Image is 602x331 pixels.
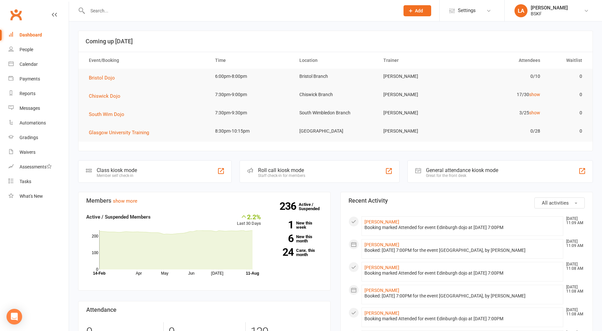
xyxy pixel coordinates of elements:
[364,293,560,299] div: Booked: [DATE] 7:00PM for the event [GEOGRAPHIC_DATA], by [PERSON_NAME]
[20,91,35,96] div: Reports
[563,217,584,225] time: [DATE] 11:09 AM
[280,201,299,211] strong: 236
[364,225,560,230] div: Booking marked Attended for event Edinburgh dojo at [DATE] 7:00PM
[563,239,584,248] time: [DATE] 11:09 AM
[8,189,69,204] a: What's New
[89,74,119,82] button: Bristol Dojo
[426,173,498,178] div: Great for the front desk
[349,197,585,204] h3: Recent Activity
[271,235,322,243] a: 6New this month
[294,87,378,102] td: Chiswick Branch
[20,164,52,169] div: Assessments
[8,116,69,130] a: Automations
[563,285,584,294] time: [DATE] 11:08 AM
[299,197,327,216] a: 236Active / Suspended
[258,173,305,178] div: Staff check-in for members
[20,194,43,199] div: What's New
[462,69,546,84] td: 0/10
[97,173,137,178] div: Member self check-in
[20,76,40,81] div: Payments
[531,11,568,17] div: BSKF
[8,174,69,189] a: Tasks
[529,92,540,97] a: show
[563,308,584,316] time: [DATE] 11:08 AM
[377,87,462,102] td: [PERSON_NAME]
[86,214,151,220] strong: Active / Suspended Members
[209,105,294,121] td: 7:30pm-9:30pm
[534,197,585,209] button: All activities
[89,130,149,136] span: Glasgow University Training
[8,72,69,86] a: Payments
[531,5,568,11] div: [PERSON_NAME]
[415,8,423,13] span: Add
[20,32,42,37] div: Dashboard
[209,87,294,102] td: 7:30pm-9:00pm
[462,87,546,102] td: 17/30
[86,197,322,204] h3: Members
[377,105,462,121] td: [PERSON_NAME]
[8,7,24,23] a: Clubworx
[542,200,569,206] span: All activities
[20,106,40,111] div: Messages
[83,52,209,69] th: Event/Booking
[89,92,125,100] button: Chiswick Dojo
[271,248,322,257] a: 24Canx. this month
[7,309,22,324] div: Open Intercom Messenger
[271,234,294,243] strong: 6
[86,6,395,15] input: Search...
[294,69,378,84] td: Bristol Branch
[364,288,399,293] a: [PERSON_NAME]
[458,3,476,18] span: Settings
[546,87,588,102] td: 0
[377,123,462,139] td: [PERSON_NAME]
[89,129,154,137] button: Glasgow University Training
[20,47,33,52] div: People
[89,93,120,99] span: Chiswick Dojo
[364,310,399,316] a: [PERSON_NAME]
[364,219,399,224] a: [PERSON_NAME]
[209,52,294,69] th: Time
[426,167,498,173] div: General attendance kiosk mode
[462,123,546,139] td: 0/28
[8,130,69,145] a: Gradings
[86,38,585,45] h3: Coming up [DATE]
[462,105,546,121] td: 3/25
[8,160,69,174] a: Assessments
[364,316,560,322] div: Booking marked Attended for event Edinburgh dojo at [DATE] 7:00PM
[258,167,305,173] div: Roll call kiosk mode
[89,75,115,81] span: Bristol Dojo
[271,220,294,230] strong: 1
[294,52,378,69] th: Location
[86,307,322,313] h3: Attendance
[364,242,399,247] a: [PERSON_NAME]
[546,69,588,84] td: 0
[8,86,69,101] a: Reports
[377,69,462,84] td: [PERSON_NAME]
[20,179,31,184] div: Tasks
[8,101,69,116] a: Messages
[209,123,294,139] td: 8:30pm-10:15pm
[364,265,399,270] a: [PERSON_NAME]
[294,105,378,121] td: South Wimbledon Branch
[237,213,261,227] div: Last 30 Days
[529,110,540,115] a: show
[462,52,546,69] th: Attendees
[377,52,462,69] th: Trainer
[364,248,560,253] div: Booked: [DATE] 7:00PM for the event [GEOGRAPHIC_DATA], by [PERSON_NAME]
[546,123,588,139] td: 0
[8,145,69,160] a: Waivers
[20,135,38,140] div: Gradings
[209,69,294,84] td: 6:00pm-8:00pm
[97,167,137,173] div: Class kiosk mode
[89,110,129,118] button: South Wim Dojo
[294,123,378,139] td: [GEOGRAPHIC_DATA]
[20,120,46,125] div: Automations
[89,111,124,117] span: South Wim Dojo
[404,5,431,16] button: Add
[237,213,261,220] div: 2.2%
[271,247,294,257] strong: 24
[20,150,35,155] div: Waivers
[8,28,69,42] a: Dashboard
[20,62,38,67] div: Calendar
[546,52,588,69] th: Waitlist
